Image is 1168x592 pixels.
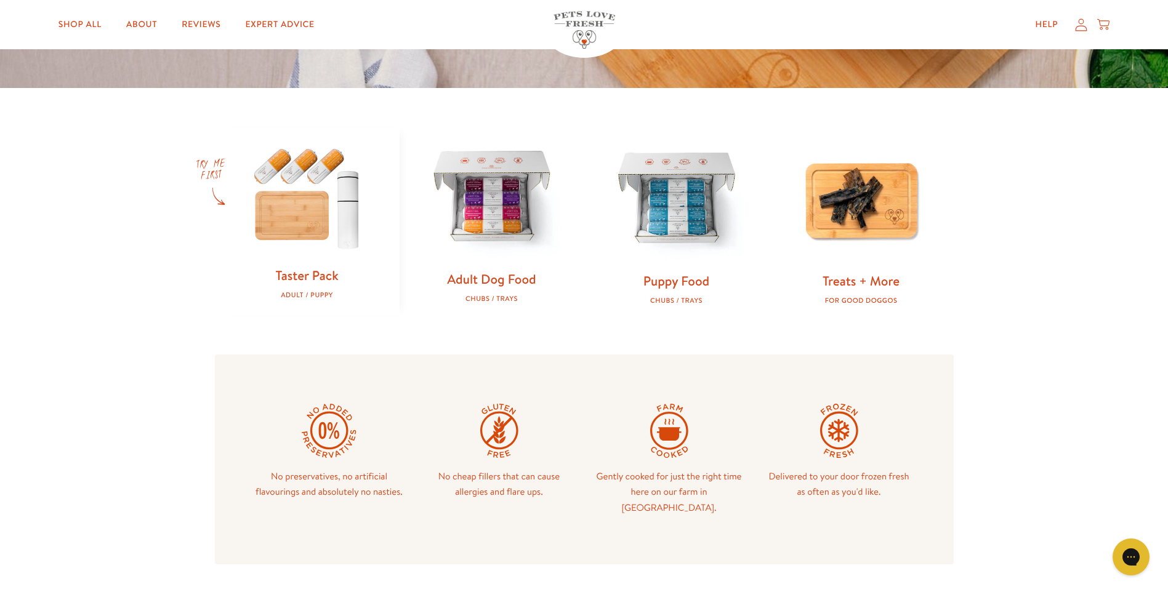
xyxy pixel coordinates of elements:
a: Shop All [49,12,111,37]
div: Adult / Puppy [235,291,380,299]
iframe: Gorgias live chat messenger [1106,534,1156,580]
p: Delivered to your door frozen fresh as often as you'd like. [764,468,914,500]
p: Gently cooked for just the right time here on our farm in [GEOGRAPHIC_DATA]. [594,468,744,516]
p: No cheap fillers that can cause allergies and flare ups. [424,468,574,500]
p: No preservatives, no artificial flavourings and absolutely no nasties. [254,468,405,500]
a: Expert Advice [236,12,324,37]
img: Pets Love Fresh [554,11,615,49]
a: Reviews [172,12,230,37]
div: Chubs / Trays [604,297,749,305]
a: Help [1025,12,1068,37]
div: Chubs / Trays [419,295,565,303]
div: For good doggos [789,297,934,305]
a: Adult Dog Food [447,270,536,288]
a: Puppy Food [643,272,709,290]
a: Taster Pack [275,266,338,284]
a: About [116,12,167,37]
a: Treats + More [823,272,900,290]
